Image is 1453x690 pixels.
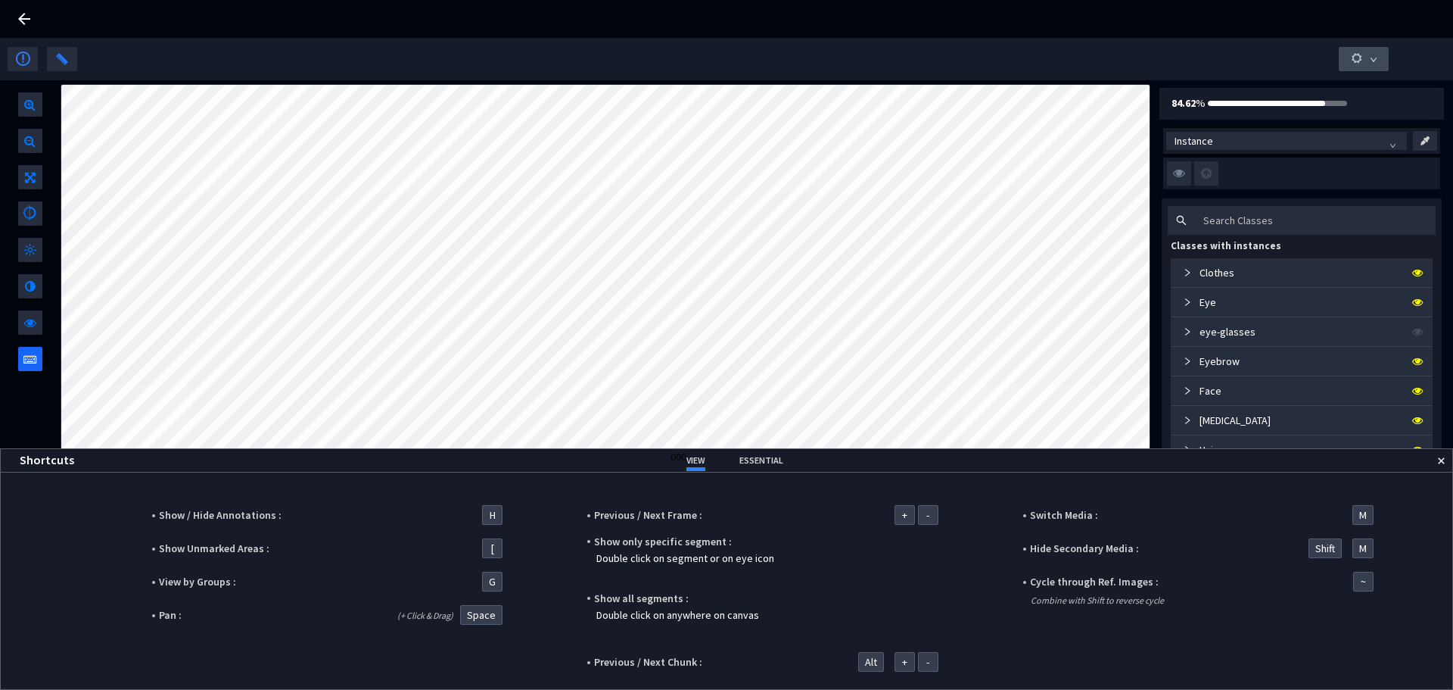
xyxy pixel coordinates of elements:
[596,608,759,622] span: Double click on anywhere on canvas
[587,654,702,670] div: Previous / Next Chunk :
[1167,96,1196,110] b: 84.62
[467,608,496,622] span: Space
[902,655,907,669] span: +
[490,508,496,522] span: H
[1195,209,1436,232] input: Search Classes
[1183,386,1192,395] span: collapsed
[1183,298,1192,307] span: collapsed
[1171,317,1433,346] div: eye-glasses
[1177,442,1217,458] div: Hair
[152,574,236,589] div: View by Groups :
[1194,161,1218,186] img: svg+xml;base64,PHN2ZyB3aWR0aD0iMzIiIGhlaWdodD0iMzIiIHZpZXdCb3g9IjAgMCAzMiAzMiIgZmlsbD0ibm9uZSIgeG...
[1177,294,1216,311] div: Eye
[152,541,269,556] div: Show Unmarked Areas :
[686,454,705,466] span: VIEW
[1177,264,1234,281] div: Clothes
[1438,457,1445,464] img: svg+xml;base64,PHN2ZyB3aWR0aD0iMTIiIGhlaWdodD0iMTIiIHZpZXdCb3g9IjAgMCAxMiAxMiIgZmlsbD0ibm9uZSIgeG...
[1171,239,1442,254] div: Classes with instances
[1183,416,1192,425] span: collapsed
[1361,575,1366,589] span: ~
[902,508,907,522] span: +
[1420,132,1430,150] img: svg+xml;base64,PHN2ZyB3aWR0aD0iMzAuMDc4MDUzIiBoZWlnaHQ9IjI5Ljk5OTkyOCIgdmlld0JveD0iMC4wMDAwMDAgLT...
[587,591,689,606] div: Show all segments :
[1023,541,1139,556] div: Hide Secondary Media :
[1023,574,1159,589] div: Cycle through Ref. Images :
[1177,323,1255,340] div: eye-glasses
[1177,382,1221,399] div: Face
[1370,56,1377,64] span: down
[1177,353,1240,370] div: Eyebrow
[1183,445,1192,454] span: collapsed
[1171,406,1433,435] div: [MEDICAL_DATA]
[1339,47,1389,71] button: down
[926,508,929,522] span: -
[1359,508,1367,522] span: M
[1171,258,1433,287] div: Clothes
[1175,130,1399,152] span: Instance
[739,454,783,466] span: ESSENTIAL
[1171,436,1433,464] div: Hair
[1183,268,1192,277] span: collapsed
[1023,590,1164,603] div: Combine with Shift to reverse cycle
[1177,412,1271,429] div: [MEDICAL_DATA]
[1183,327,1192,336] span: collapsed
[1,449,1452,471] div: 0 0 0
[1183,357,1192,366] span: collapsed
[1023,507,1098,523] div: Switch Media :
[489,575,496,589] span: G
[587,534,732,549] div: Show only specific segment :
[926,655,929,669] span: -
[587,507,702,523] div: Previous / Next Frame :
[1171,288,1433,317] div: Eye
[390,605,453,625] span: (+ Click & Drag)
[596,551,774,565] span: Double click on segment or on eye icon
[1308,539,1342,558] div: Shift
[1171,376,1433,405] div: Face
[491,542,494,555] span: [
[1167,95,1183,112] div: %
[152,507,282,523] div: Show / Hide Annotations :
[1359,542,1367,555] span: M
[1176,215,1187,226] span: search
[1171,347,1433,376] div: Eyebrow
[1167,161,1191,186] img: svg+xml;base64,PHN2ZyB3aWR0aD0iMzIiIGhlaWdodD0iMzIiIHZpZXdCb3g9IjAgMCAzMiAzMiIgZmlsbD0ibm9uZSIgeG...
[858,652,884,672] div: Alt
